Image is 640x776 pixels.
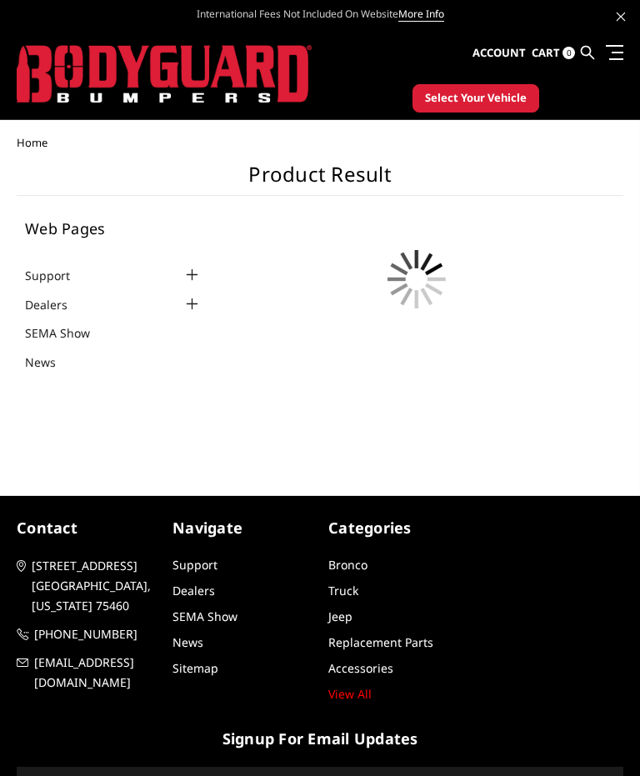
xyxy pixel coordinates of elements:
h1: Product Result [17,166,623,196]
a: [EMAIL_ADDRESS][DOMAIN_NAME] [17,653,156,693]
a: View All [328,686,372,702]
span: Select Your Vehicle [425,90,527,107]
img: preloader.gif [375,238,458,321]
a: [PHONE_NUMBER] [17,624,156,644]
a: Bronco [328,557,367,573]
a: More Info [398,7,444,22]
button: Select Your Vehicle [412,84,539,113]
a: Dealers [25,296,88,313]
img: BODYGUARD BUMPERS [17,45,312,103]
a: Sitemap [172,660,218,676]
span: [PHONE_NUMBER] [34,624,155,644]
a: Account [472,31,526,76]
span: Cart [532,45,560,60]
a: SEMA Show [25,324,111,342]
a: SEMA Show [172,608,237,624]
a: Replacement Parts [328,634,433,650]
a: Support [172,557,217,573]
a: News [172,634,203,650]
a: Jeep [328,608,352,624]
span: Home [17,135,47,150]
span: Account [472,45,526,60]
a: Dealers [172,583,215,598]
a: Support [25,267,91,284]
h5: contact [17,517,156,539]
span: [EMAIL_ADDRESS][DOMAIN_NAME] [34,653,155,693]
a: News [25,353,77,371]
a: Truck [328,583,358,598]
span: 0 [562,47,575,59]
a: Cart 0 [532,31,575,76]
h5: Web Pages [25,221,202,236]
h5: signup for email updates [17,728,623,750]
span: [STREET_ADDRESS] [GEOGRAPHIC_DATA], [US_STATE] 75460 [32,556,152,616]
h5: Navigate [172,517,312,539]
a: Accessories [328,660,393,676]
h5: Categories [328,517,467,539]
